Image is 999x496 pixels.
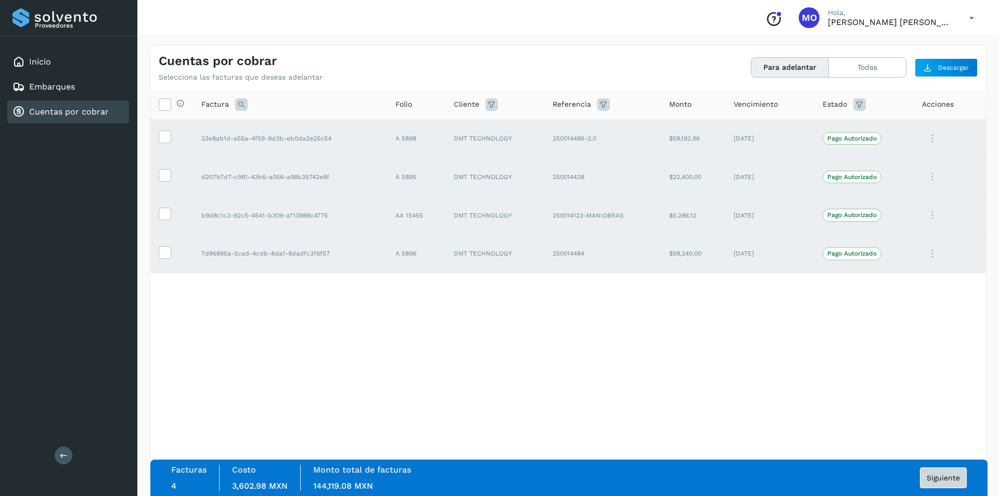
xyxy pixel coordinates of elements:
[445,234,544,273] td: DMT TECHNOLOGY
[193,196,387,235] td: b9d8c1c3-92c5-4541-b309-a713988c4775
[553,99,591,110] span: Referencia
[827,173,877,181] p: Pago Autorizado
[661,119,725,158] td: $58,192.96
[193,158,387,196] td: d207b7d7-c981-43b6-a056-a98b35742e8f
[29,107,109,117] a: Cuentas por cobrar
[159,54,277,69] h4: Cuentas por cobrar
[387,119,445,158] td: A 5898
[927,474,960,481] span: Siguiente
[544,158,660,196] td: 250014438
[7,50,129,73] div: Inicio
[171,481,176,491] span: 4
[915,58,978,77] button: Descargar
[232,481,288,491] span: 3,602.98 MXN
[725,119,814,158] td: [DATE]
[35,22,125,29] p: Proveedores
[193,234,387,273] td: 7d86895a-5cad-4cdb-8da1-8dadfc3f6f57
[920,467,967,488] button: Siguiente
[29,82,75,92] a: Embarques
[938,63,969,72] span: Descargar
[669,99,691,110] span: Monto
[661,234,725,273] td: $58,240.00
[7,100,129,123] div: Cuentas por cobrar
[159,73,323,82] p: Selecciona las facturas que deseas adelantar
[193,119,387,158] td: 23e8ab1d-a55a-4f59-9d3b-eb0da2e25c54
[829,58,906,77] button: Todas
[445,119,544,158] td: DMT TECHNOLOGY
[725,158,814,196] td: [DATE]
[201,99,229,110] span: Factura
[387,158,445,196] td: A 5895
[544,196,660,235] td: 250014123-MANIOBRAS
[823,99,847,110] span: Estado
[828,8,953,17] p: Hola,
[922,99,954,110] span: Acciones
[232,465,256,475] label: Costo
[445,158,544,196] td: DMT TECHNOLOGY
[544,234,660,273] td: 250014484
[827,250,877,257] p: Pago Autorizado
[395,99,412,110] span: Folio
[661,196,725,235] td: $5,286.12
[454,99,479,110] span: Cliente
[828,17,953,27] p: Macaria Olvera Camarillo
[827,211,877,219] p: Pago Autorizado
[7,75,129,98] div: Embarques
[445,196,544,235] td: DMT TECHNOLOGY
[661,158,725,196] td: $22,400.00
[725,234,814,273] td: [DATE]
[171,465,207,475] label: Facturas
[751,58,829,77] button: Para adelantar
[725,196,814,235] td: [DATE]
[387,234,445,273] td: A 5896
[387,196,445,235] td: AA 15455
[313,465,411,475] label: Monto total de facturas
[313,481,373,491] span: 144,119.08 MXN
[827,135,877,142] p: Pago Autorizado
[29,57,51,67] a: Inicio
[544,119,660,158] td: 250014486-2.0
[734,99,778,110] span: Vencimiento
